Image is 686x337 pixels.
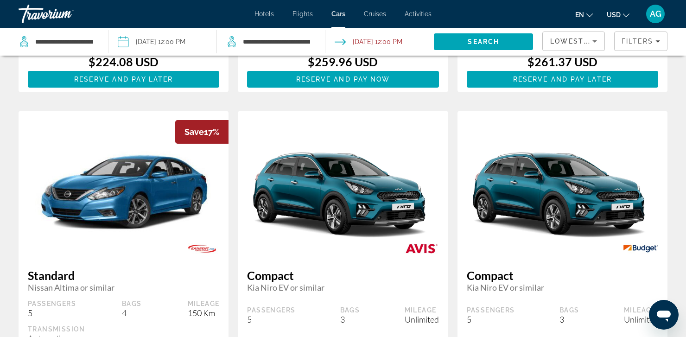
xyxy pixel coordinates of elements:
[28,299,76,308] div: Passengers
[624,314,658,324] div: Unlimited
[184,127,204,137] span: Save
[434,33,533,50] button: Search
[28,268,219,282] span: Standard
[405,10,432,18] a: Activities
[28,55,219,69] div: $224.08 USD
[247,71,438,88] button: Reserve and pay now
[405,306,439,314] div: Mileage
[643,4,667,24] button: User Menu
[247,306,295,314] div: Passengers
[622,38,653,45] span: Filters
[467,55,658,69] div: $261.37 USD
[19,126,229,244] img: Nissan Altima or similar
[175,120,229,144] div: 17%
[650,9,661,19] span: AG
[405,314,439,324] div: Unlimited
[550,36,597,47] mat-select: Sort by
[28,71,219,88] button: Reserve and pay later
[575,8,593,21] button: Change language
[467,282,658,292] span: Kia Niro EV or similar
[467,268,658,282] span: Compact
[649,300,679,330] iframe: Button to launch messaging window
[28,308,76,318] div: 5
[335,28,402,56] button: Open drop-off date and time picker
[28,282,219,292] span: Nissan Altima or similar
[74,76,173,83] span: Reserve and pay later
[513,76,612,83] span: Reserve and pay later
[468,38,499,45] span: Search
[247,268,438,282] span: Compact
[19,2,111,26] a: Travorium
[614,32,667,51] button: Filters
[364,10,386,18] a: Cruises
[340,306,360,314] div: Bags
[118,28,185,56] button: Pickup date: Oct 16, 2025 12:00 PM
[457,126,667,244] img: Kia Niro EV or similar
[614,238,667,259] img: BUDGET
[292,10,313,18] a: Flights
[550,38,610,45] span: Lowest Price
[188,308,220,318] div: 150 Km
[467,71,658,88] button: Reserve and pay later
[247,282,438,292] span: Kia Niro EV or similar
[467,306,515,314] div: Passengers
[607,11,621,19] span: USD
[28,325,219,333] div: Transmission
[122,308,142,318] div: 4
[242,35,311,49] input: Search dropoff location
[559,314,579,324] div: 3
[254,10,274,18] a: Hotels
[559,306,579,314] div: Bags
[175,238,229,259] img: EASIRENT
[340,314,360,324] div: 3
[575,11,584,19] span: en
[247,314,295,324] div: 5
[238,126,448,244] img: Kia Niro EV or similar
[624,306,658,314] div: Mileage
[607,8,629,21] button: Change currency
[296,76,390,83] span: Reserve and pay now
[331,10,345,18] a: Cars
[34,35,94,49] input: Search pickup location
[188,299,220,308] div: Mileage
[467,314,515,324] div: 5
[247,55,438,69] div: $259.96 USD
[122,299,142,308] div: Bags
[395,238,448,259] img: AVIS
